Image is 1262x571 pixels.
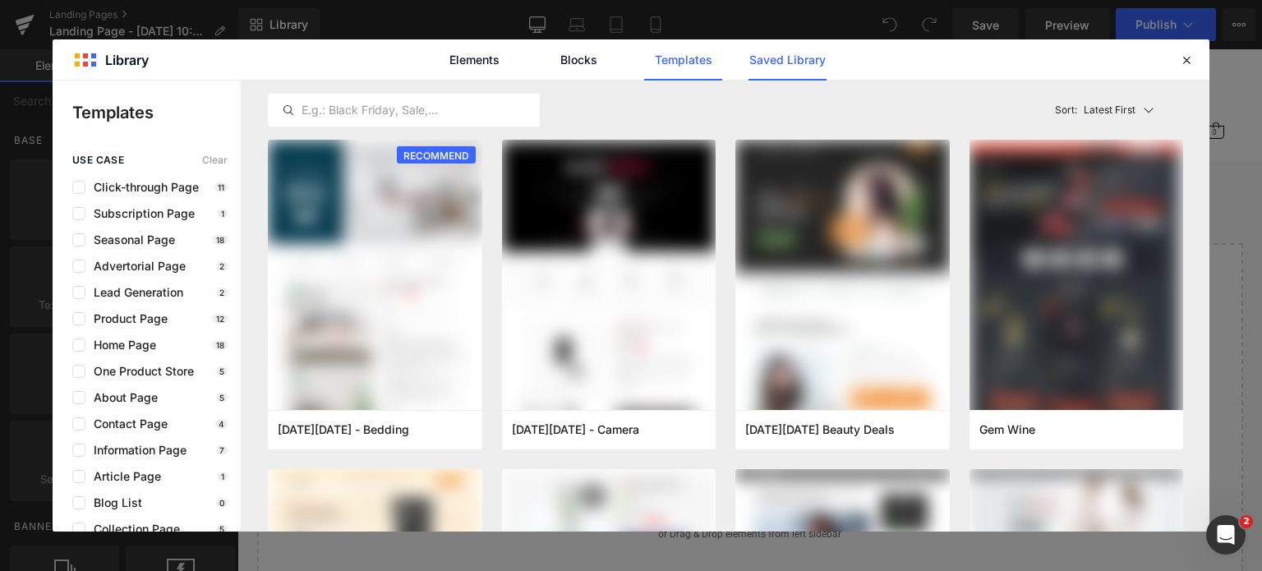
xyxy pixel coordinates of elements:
[85,523,180,536] span: Collection Page
[85,286,183,299] span: Lead Generation
[512,422,639,437] span: Black Friday - Camera
[970,140,1184,427] img: 415fe324-69a9-4270-94dc-8478512c9daa.png
[46,479,979,490] p: or Drag & Drop elements from left sidebar
[328,71,358,99] button: Körper
[16,58,56,108] a: b-corp
[216,393,228,403] p: 5
[214,182,228,192] p: 11
[975,79,982,87] span: 0
[179,71,226,100] a: Bestseller
[891,56,918,108] button: Search aria label
[202,154,228,166] span: Clear
[735,140,950,427] img: bb39deda-7990-40f7-8e83-51ac06fbe917.png
[1084,103,1135,117] p: Latest First
[1206,515,1246,555] iframe: Intercom live chat
[748,39,827,81] a: Saved Library
[85,260,186,273] span: Advertorial Page
[85,496,142,509] span: Blog List
[1240,515,1253,528] span: 2
[85,417,168,431] span: Contact Page
[85,338,156,352] span: Home Page
[269,100,539,120] input: E.g.: Black Friday, Sale,...
[85,233,175,246] span: Seasonal Page
[391,71,458,100] a: Sonnenschutz
[216,288,228,297] p: 2
[72,154,124,166] span: use case
[21,58,51,108] svg: Certified B Corporation
[85,312,168,325] span: Product Page
[644,39,722,81] a: Templates
[85,391,158,404] span: About Page
[1055,104,1077,116] span: Sort:
[259,71,295,99] button: Gesicht
[216,498,228,508] p: 0
[540,39,618,81] a: Blocks
[979,422,1035,437] span: Gem Wine
[687,60,725,112] button: Über Comfort Zone
[491,66,563,106] button: Geschenkideen & sets
[216,445,228,455] p: 7
[72,100,241,125] p: Templates
[213,340,228,350] p: 18
[439,433,587,466] a: Explore Template
[745,422,895,437] span: Black Friday Beauty Deals
[216,261,228,271] p: 2
[1048,94,1184,127] button: Latest FirstSort:Latest First
[85,444,187,457] span: Information Page
[213,314,228,324] p: 12
[215,419,228,429] p: 4
[85,181,199,194] span: Click-through Page
[216,366,228,376] p: 5
[216,524,228,534] p: 5
[397,146,476,165] span: RECOMMEND
[85,365,194,378] span: One Product Store
[85,207,195,220] span: Subscription Page
[85,470,161,483] span: Article Page
[596,71,654,99] button: Professional
[213,235,228,245] p: 18
[218,472,228,481] p: 1
[218,209,228,219] p: 1
[439,12,587,44] img: Comfort Zone Germany
[46,233,979,252] p: Start building your page
[278,422,409,437] span: Cyber Monday - Bedding
[435,39,514,81] a: Elements
[970,73,987,90] a: 0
